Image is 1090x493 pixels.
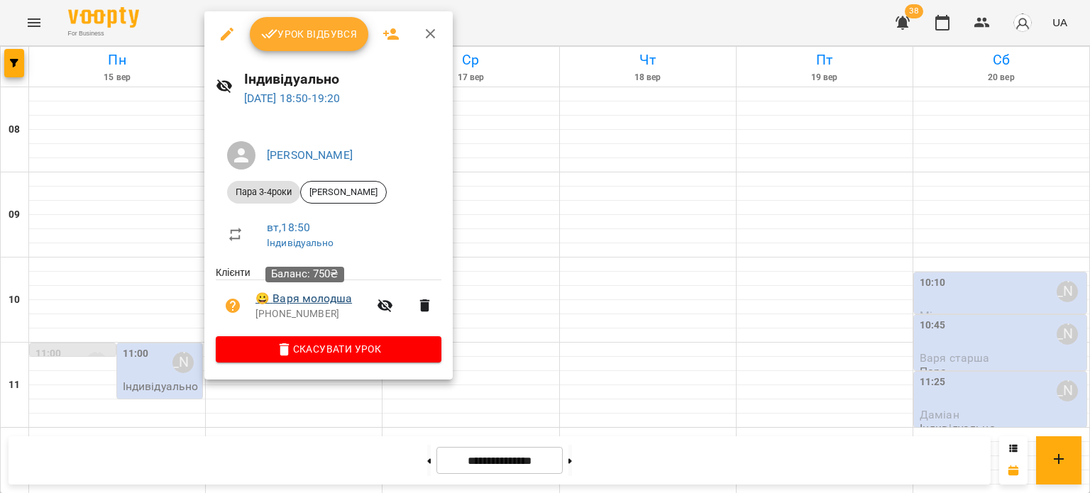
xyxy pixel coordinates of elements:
span: Баланс: 750₴ [271,267,338,280]
button: Скасувати Урок [216,336,441,362]
a: вт , 18:50 [267,221,310,234]
span: Пара 3-4роки [227,186,300,199]
span: Урок відбувся [261,26,358,43]
a: Індивідуально [267,237,334,248]
span: Скасувати Урок [227,340,430,358]
a: [PERSON_NAME] [267,148,353,162]
h6: Індивідуально [244,68,442,90]
p: [PHONE_NUMBER] [255,307,368,321]
a: [DATE] 18:50-19:20 [244,92,341,105]
div: [PERSON_NAME] [300,181,387,204]
ul: Клієнти [216,265,441,336]
span: [PERSON_NAME] [301,186,386,199]
button: Урок відбувся [250,17,369,51]
button: Візит ще не сплачено. Додати оплату? [216,289,250,323]
a: 😀 Варя молодша [255,290,352,307]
